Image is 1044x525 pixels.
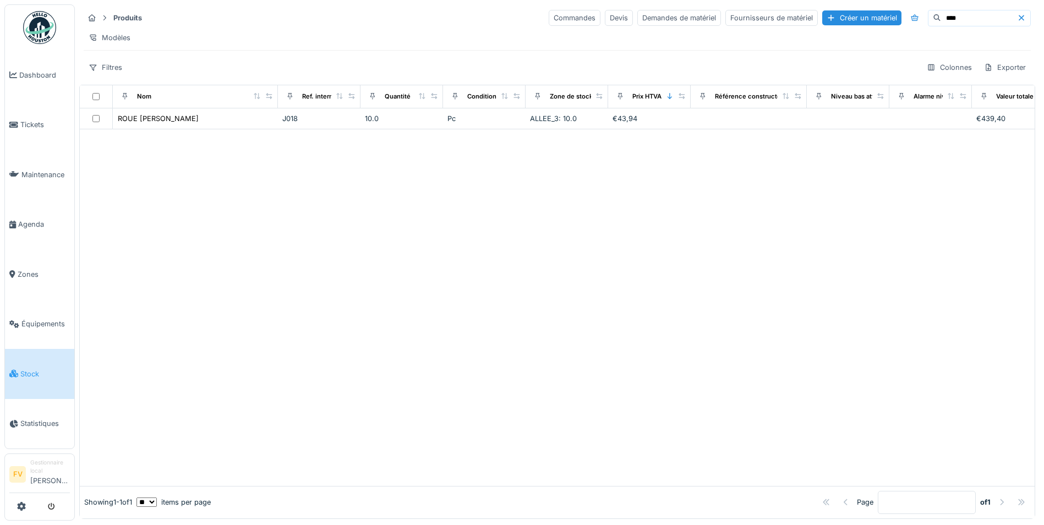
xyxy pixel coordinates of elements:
div: Fournisseurs de matériel [725,10,818,26]
div: J018 [282,113,356,124]
div: Modèles [84,30,135,46]
div: Colonnes [922,59,977,75]
div: Ref. interne [302,92,337,101]
div: Référence constructeur [715,92,787,101]
div: Devis [605,10,633,26]
div: Quantité [385,92,411,101]
div: Showing 1 - 1 of 1 [84,497,132,507]
div: Zone de stockage [550,92,604,101]
strong: of 1 [980,497,991,507]
img: Badge_color-CXgf-gQk.svg [23,11,56,44]
a: Agenda [5,200,74,250]
div: Niveau bas atteint ? [831,92,890,101]
a: Dashboard [5,50,74,100]
div: Gestionnaire local [30,458,70,475]
div: Prix HTVA [632,92,662,101]
div: Conditionnement [467,92,520,101]
a: FV Gestionnaire local[PERSON_NAME] [9,458,70,493]
a: Zones [5,249,74,299]
span: Zones [18,269,70,280]
div: Filtres [84,59,127,75]
div: Créer un matériel [822,10,901,25]
div: Nom [137,92,151,101]
div: Commandes [549,10,600,26]
div: ROUE [PERSON_NAME] [118,113,199,124]
div: Pc [447,113,521,124]
a: Statistiques [5,399,74,449]
div: Valeur totale [996,92,1034,101]
li: FV [9,466,26,483]
a: Maintenance [5,150,74,200]
a: Tickets [5,100,74,150]
a: Stock [5,349,74,399]
span: Stock [20,369,70,379]
div: 10.0 [365,113,439,124]
div: Exporter [979,59,1031,75]
span: Tickets [20,119,70,130]
a: Équipements [5,299,74,349]
span: Équipements [21,319,70,329]
div: Alarme niveau bas [914,92,969,101]
div: items per page [136,497,211,507]
span: Agenda [18,219,70,229]
div: Page [857,497,873,507]
strong: Produits [109,13,146,23]
li: [PERSON_NAME] [30,458,70,490]
div: €43,94 [613,113,686,124]
span: Statistiques [20,418,70,429]
div: Demandes de matériel [637,10,721,26]
span: ALLEE_3: 10.0 [530,114,577,123]
span: Maintenance [21,169,70,180]
span: Dashboard [19,70,70,80]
